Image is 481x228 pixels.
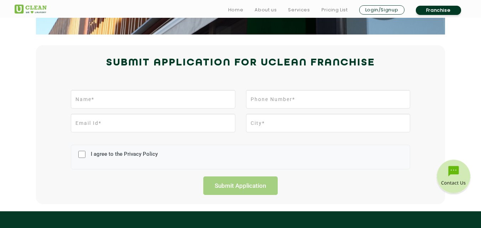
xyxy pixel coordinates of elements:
[89,151,158,164] label: I agree to the Privacy Policy
[359,5,404,15] a: Login/Signup
[255,6,277,14] a: About us
[71,90,235,108] input: Name*
[228,6,244,14] a: Home
[246,90,410,108] input: Phone Number*
[203,176,278,195] input: Submit Application
[288,6,310,14] a: Services
[71,114,235,132] input: Email Id*
[15,54,467,71] h2: Submit Application for UCLEAN FRANCHISE
[436,160,471,195] img: contact-btn
[246,114,410,132] input: City*
[321,6,348,14] a: Pricing List
[416,6,461,15] a: Franchise
[15,5,47,14] img: UClean Laundry and Dry Cleaning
